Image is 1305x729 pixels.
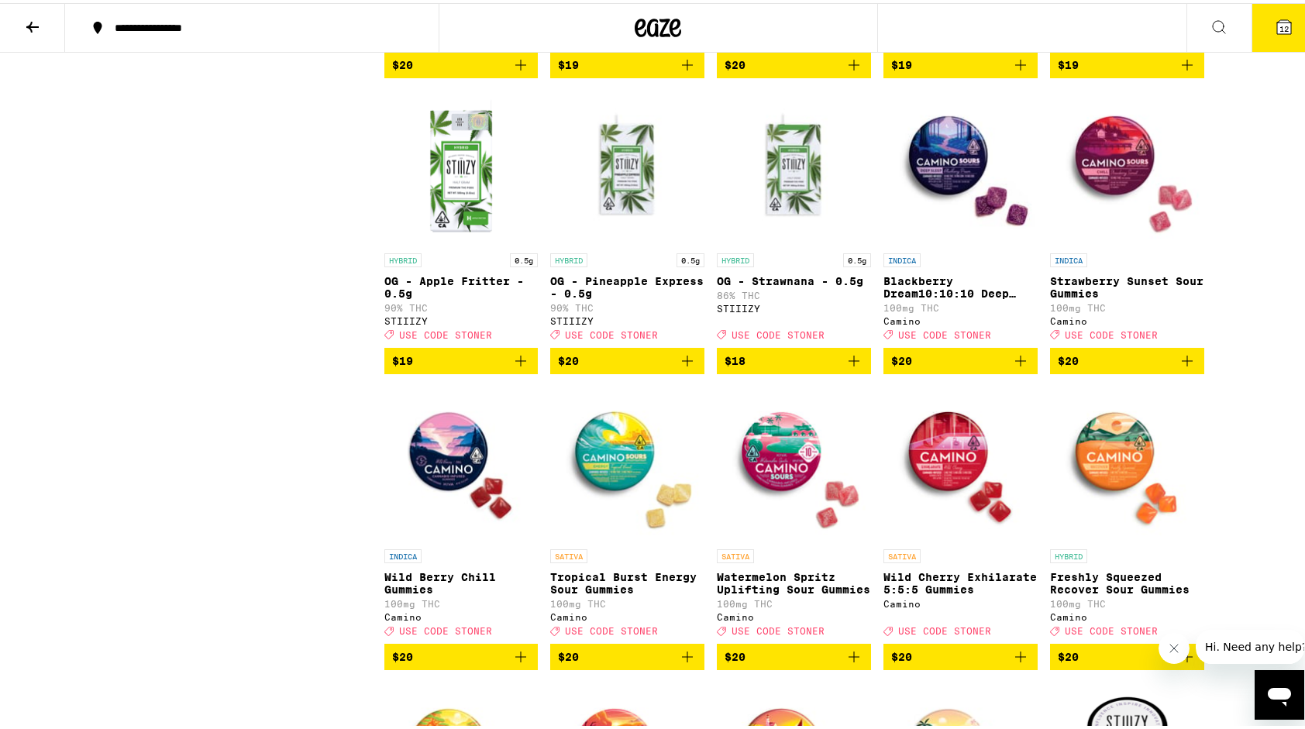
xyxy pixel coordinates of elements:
button: Add to bag [550,345,704,371]
span: USE CODE STONER [1065,623,1158,633]
p: HYBRID [717,250,754,264]
a: Open page for Wild Berry Chill Gummies from Camino [384,383,539,641]
div: Camino [384,609,539,619]
img: Camino - Watermelon Spritz Uplifting Sour Gummies [717,383,871,538]
img: Camino - Freshly Squeezed Recover Sour Gummies [1050,383,1204,538]
p: Strawberry Sunset Sour Gummies [1050,272,1204,297]
span: USE CODE STONER [565,327,658,337]
p: SATIVA [883,546,921,560]
p: 0.5g [677,250,704,264]
span: $19 [891,56,912,68]
span: USE CODE STONER [399,623,492,633]
div: Camino [1050,609,1204,619]
iframe: Button to launch messaging window [1255,667,1304,717]
p: Freshly Squeezed Recover Sour Gummies [1050,568,1204,593]
img: STIIIZY - OG - Apple Fritter - 0.5g [384,88,539,242]
p: HYBRID [550,250,587,264]
p: 100mg THC [550,596,704,606]
button: Add to bag [717,49,871,75]
p: 100mg THC [384,596,539,606]
p: INDICA [883,250,921,264]
span: $20 [891,648,912,660]
div: STIIIZY [384,313,539,323]
span: $20 [558,648,579,660]
p: OG - Pineapple Express - 0.5g [550,272,704,297]
img: Camino - Wild Berry Chill Gummies [384,383,539,538]
span: Hi. Need any help? [9,11,112,23]
a: Open page for Watermelon Spritz Uplifting Sour Gummies from Camino [717,383,871,641]
img: Camino - Strawberry Sunset Sour Gummies [1050,88,1204,242]
p: SATIVA [550,546,587,560]
p: 100mg THC [1050,300,1204,310]
p: 86% THC [717,287,871,297]
a: Open page for Tropical Burst Energy Sour Gummies from Camino [550,383,704,641]
p: OG - Strawnana - 0.5g [717,272,871,284]
span: USE CODE STONER [565,623,658,633]
div: STIIIZY [550,313,704,323]
button: Add to bag [717,345,871,371]
button: Add to bag [1050,641,1204,667]
div: STIIIZY [717,301,871,311]
iframe: Close message [1159,630,1190,661]
p: Watermelon Spritz Uplifting Sour Gummies [717,568,871,593]
span: $20 [1058,648,1079,660]
img: STIIIZY - OG - Pineapple Express - 0.5g [550,88,704,242]
span: $20 [725,56,745,68]
a: Open page for OG - Apple Fritter - 0.5g from STIIIZY [384,88,539,345]
p: 100mg THC [1050,596,1204,606]
button: Add to bag [384,641,539,667]
span: USE CODE STONER [732,623,825,633]
div: Camino [717,609,871,619]
p: INDICA [1050,250,1087,264]
button: Add to bag [883,641,1038,667]
button: Add to bag [384,345,539,371]
p: 100mg THC [717,596,871,606]
p: 90% THC [550,300,704,310]
span: $19 [392,352,413,364]
span: USE CODE STONER [898,327,991,337]
a: Open page for OG - Pineapple Express - 0.5g from STIIIZY [550,88,704,345]
a: Open page for Freshly Squeezed Recover Sour Gummies from Camino [1050,383,1204,641]
span: $19 [558,56,579,68]
span: USE CODE STONER [1065,327,1158,337]
p: INDICA [384,546,422,560]
span: USE CODE STONER [732,327,825,337]
a: Open page for Strawberry Sunset Sour Gummies from Camino [1050,88,1204,345]
p: SATIVA [717,546,754,560]
a: Open page for Blackberry Dream10:10:10 Deep Sleep Gummies from Camino [883,88,1038,345]
img: STIIIZY - OG - Strawnana - 0.5g [717,88,871,242]
button: Add to bag [1050,49,1204,75]
p: Wild Cherry Exhilarate 5:5:5 Gummies [883,568,1038,593]
button: Add to bag [717,641,871,667]
div: Camino [883,313,1038,323]
span: $20 [558,352,579,364]
button: Add to bag [550,641,704,667]
button: Add to bag [384,49,539,75]
span: $20 [1058,352,1079,364]
img: Camino - Tropical Burst Energy Sour Gummies [550,383,704,538]
span: USE CODE STONER [898,623,991,633]
button: Add to bag [550,49,704,75]
a: Open page for OG - Strawnana - 0.5g from STIIIZY [717,88,871,345]
img: Camino - Blackberry Dream10:10:10 Deep Sleep Gummies [883,88,1038,242]
div: Camino [883,596,1038,606]
p: HYBRID [384,250,422,264]
span: $20 [725,648,745,660]
span: $19 [1058,56,1079,68]
p: 0.5g [843,250,871,264]
button: Add to bag [883,345,1038,371]
button: Add to bag [1050,345,1204,371]
p: 100mg THC [883,300,1038,310]
p: Wild Berry Chill Gummies [384,568,539,593]
span: 12 [1279,21,1289,30]
button: Add to bag [883,49,1038,75]
p: OG - Apple Fritter - 0.5g [384,272,539,297]
a: Open page for Wild Cherry Exhilarate 5:5:5 Gummies from Camino [883,383,1038,641]
iframe: Message from company [1196,627,1304,661]
span: USE CODE STONER [399,327,492,337]
span: $20 [891,352,912,364]
p: Tropical Burst Energy Sour Gummies [550,568,704,593]
div: Camino [550,609,704,619]
p: 0.5g [510,250,538,264]
span: $20 [392,56,413,68]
